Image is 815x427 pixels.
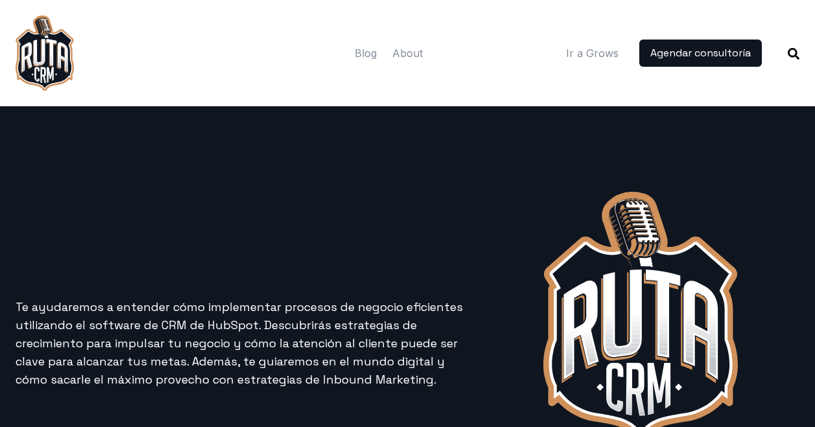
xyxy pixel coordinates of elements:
[355,41,377,65] a: Blog
[355,41,423,65] nav: Main menu
[392,41,423,65] a: About
[16,298,466,389] p: Te ayudaremos a entender cómo implementar procesos de negocio eficientes utilizando el software d...
[639,40,762,67] a: Agendar consultoría
[566,45,619,61] a: Ir a Grows
[16,16,74,91] img: rutacrm-logo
